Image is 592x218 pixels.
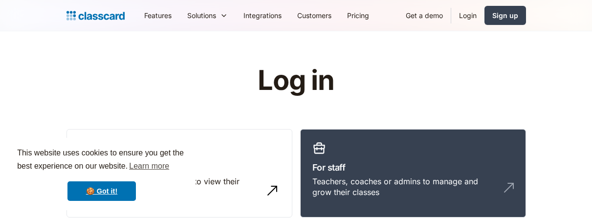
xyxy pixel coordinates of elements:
div: Sign up [492,10,518,21]
a: Get a demo [398,4,451,26]
h3: For staff [312,161,514,174]
a: Sign up [484,6,526,25]
div: Teachers, coaches or admins to manage and grow their classes [312,176,494,198]
div: Solutions [187,10,216,21]
a: Pricing [339,4,377,26]
span: This website uses cookies to ensure you get the best experience on our website. [17,147,186,174]
a: Features [136,4,179,26]
a: Login [451,4,484,26]
a: For studentsStudents, parents or guardians to view their profile and manage bookings [66,129,292,218]
div: Solutions [179,4,236,26]
a: learn more about cookies [128,159,171,174]
a: home [66,9,125,22]
a: Integrations [236,4,289,26]
a: Customers [289,4,339,26]
h1: Log in [141,65,451,96]
a: For staffTeachers, coaches or admins to manage and grow their classes [300,129,526,218]
a: dismiss cookie message [67,181,136,201]
div: cookieconsent [8,138,196,210]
